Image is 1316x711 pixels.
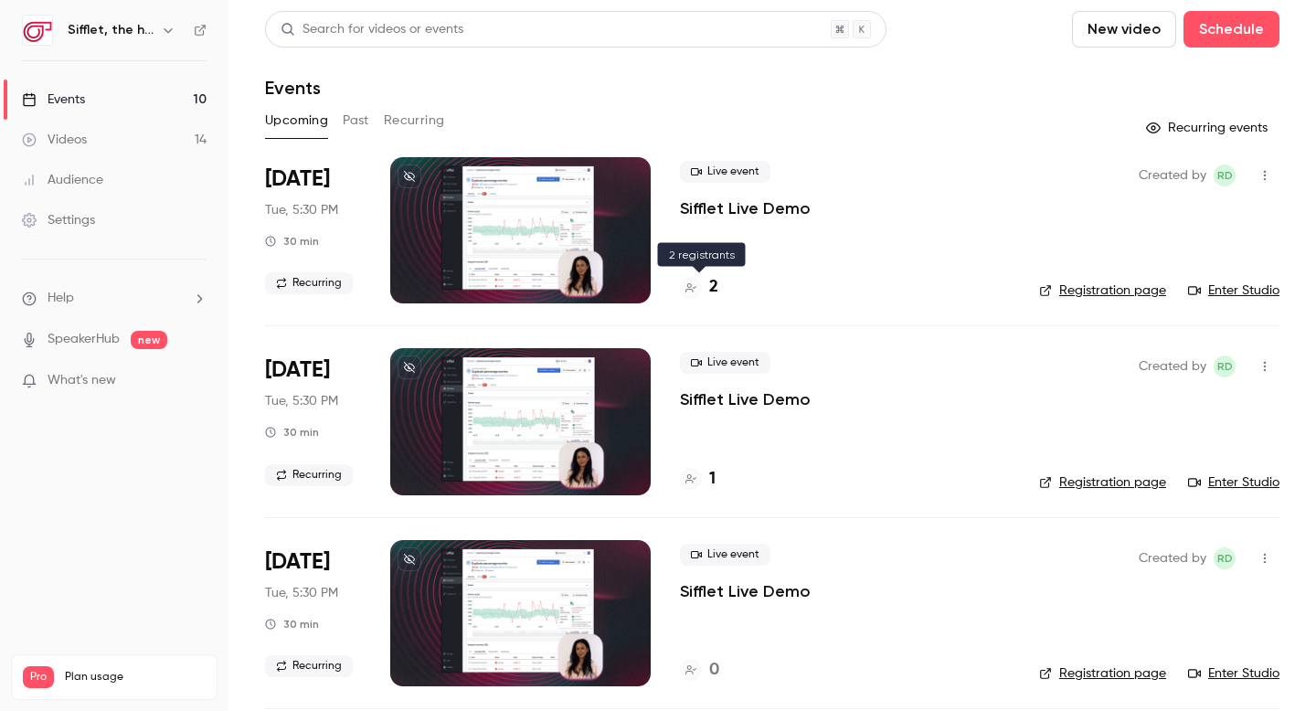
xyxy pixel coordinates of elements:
[1188,664,1279,683] a: Enter Studio
[680,352,770,374] span: Live event
[265,425,319,440] div: 30 min
[265,464,353,486] span: Recurring
[709,467,716,492] h4: 1
[680,580,811,602] a: Sifflet Live Demo
[281,20,463,39] div: Search for videos or events
[1039,281,1166,300] a: Registration page
[265,584,338,602] span: Tue, 5:30 PM
[1039,664,1166,683] a: Registration page
[265,655,353,677] span: Recurring
[265,392,338,410] span: Tue, 5:30 PM
[131,331,167,349] span: new
[1139,355,1206,377] span: Created by
[265,164,330,194] span: [DATE]
[680,658,719,683] a: 0
[1188,473,1279,492] a: Enter Studio
[265,234,319,249] div: 30 min
[265,540,361,686] div: Oct 14 Tue, 5:30 PM (Europe/Paris)
[680,544,770,566] span: Live event
[265,77,321,99] h1: Events
[680,197,811,219] a: Sifflet Live Demo
[680,388,811,410] a: Sifflet Live Demo
[1039,473,1166,492] a: Registration page
[22,131,87,149] div: Videos
[1214,164,1236,186] span: Romain Doutriaux
[265,106,328,135] button: Upcoming
[48,289,74,308] span: Help
[1217,164,1233,186] span: RD
[1214,547,1236,569] span: Romain Doutriaux
[23,666,54,688] span: Pro
[48,330,120,349] a: SpeakerHub
[185,373,207,389] iframe: Noticeable Trigger
[384,106,445,135] button: Recurring
[22,211,95,229] div: Settings
[23,16,52,45] img: Sifflet, the holistic data observability platform
[65,670,206,684] span: Plan usage
[22,90,85,109] div: Events
[1217,355,1233,377] span: RD
[1183,11,1279,48] button: Schedule
[709,658,719,683] h4: 0
[265,355,330,385] span: [DATE]
[1072,11,1176,48] button: New video
[68,21,154,39] h6: Sifflet, the holistic data observability platform
[1139,164,1206,186] span: Created by
[265,272,353,294] span: Recurring
[265,617,319,631] div: 30 min
[265,201,338,219] span: Tue, 5:30 PM
[265,157,361,303] div: Sep 16 Tue, 5:30 PM (Europe/Paris)
[680,275,718,300] a: 2
[709,275,718,300] h4: 2
[1138,113,1279,143] button: Recurring events
[1188,281,1279,300] a: Enter Studio
[680,467,716,492] a: 1
[343,106,369,135] button: Past
[265,547,330,577] span: [DATE]
[22,171,103,189] div: Audience
[1217,547,1233,569] span: RD
[1139,547,1206,569] span: Created by
[680,161,770,183] span: Live event
[48,371,116,390] span: What's new
[22,289,207,308] li: help-dropdown-opener
[1214,355,1236,377] span: Romain Doutriaux
[265,348,361,494] div: Sep 30 Tue, 5:30 PM (Europe/Paris)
